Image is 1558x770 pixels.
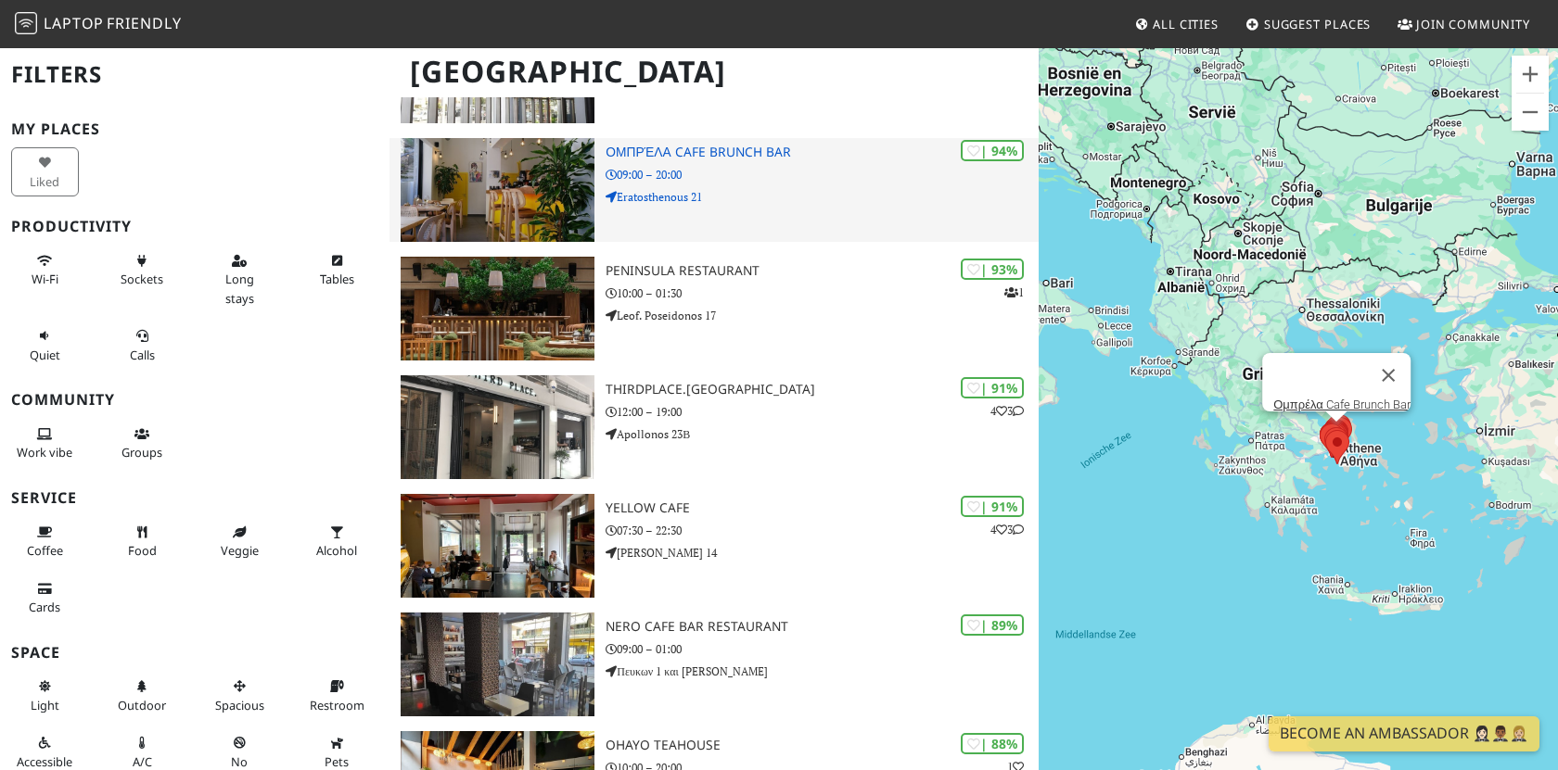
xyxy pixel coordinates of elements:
[118,697,166,713] span: Outdoor area
[11,218,378,235] h3: Productivity
[130,347,155,363] span: Video/audio calls
[401,612,594,716] img: Nero Cafe Bar Restaurant
[11,419,79,468] button: Work vibe
[1390,7,1538,41] a: Join Community
[107,13,181,33] span: Friendly
[606,188,1039,206] p: Eratosthenous 21
[1512,94,1549,131] button: Uitzoomen
[606,263,1039,279] h3: Peninsula Restaurant
[109,246,176,295] button: Sockets
[990,402,1024,420] p: 4 3
[1264,16,1372,32] span: Suggest Places
[1416,16,1530,32] span: Join Community
[606,663,1039,680] p: Πευκων 1 και [PERSON_NAME]
[606,284,1039,302] p: 10:00 – 01:30
[11,574,79,623] button: Cards
[11,644,378,662] h3: Space
[1153,16,1219,32] span: All Cities
[206,671,274,720] button: Spacious
[1238,7,1379,41] a: Suggest Places
[11,246,79,295] button: Wi-Fi
[325,753,349,770] span: Pet friendly
[44,13,104,33] span: Laptop
[121,271,163,287] span: Power sockets
[606,500,1039,516] h3: Yellow Cafe
[215,697,264,713] span: Spacious
[303,671,371,720] button: Restroom
[11,391,378,409] h3: Community
[11,671,79,720] button: Light
[1273,398,1411,411] a: Ομπρέλα Cafe Brunch Bar
[389,612,1039,716] a: Nero Cafe Bar Restaurant | 89% Nero Cafe Bar Restaurant 09:00 – 01:00 Πευκων 1 και [PERSON_NAME]
[1512,56,1549,93] button: Inzoomen
[961,496,1024,517] div: | 91%
[109,671,176,720] button: Outdoor
[606,382,1039,398] h3: Thirdplace.[GEOGRAPHIC_DATA]
[109,321,176,370] button: Calls
[128,542,157,559] span: Food
[606,425,1039,443] p: Apollonos 23Β
[401,375,594,479] img: Thirdplace.Athens
[15,8,182,41] a: LaptopFriendly LaptopFriendly
[109,517,176,566] button: Food
[320,271,354,287] span: Work-friendly tables
[32,271,58,287] span: Stable Wi-Fi
[133,753,152,770] span: Air conditioned
[395,46,1035,97] h1: [GEOGRAPHIC_DATA]
[11,517,79,566] button: Coffee
[606,544,1039,562] p: [PERSON_NAME] 14
[401,257,594,360] img: Peninsula Restaurant
[401,138,594,242] img: Ομπρέλα Cafe Brunch Bar
[389,138,1039,242] a: Ομπρέλα Cafe Brunch Bar | 94% Ομπρέλα Cafe Brunch Bar 09:00 – 20:00 Eratosthenous 21
[17,444,72,461] span: People working
[606,307,1039,324] p: Leof. Poseidonos 17
[30,347,60,363] span: Quiet
[29,599,60,615] span: Credit cards
[11,46,378,103] h2: Filters
[961,140,1024,161] div: | 94%
[389,494,1039,598] a: Yellow Cafe | 91% 43 Yellow Cafe 07:30 – 22:30 [PERSON_NAME] 14
[316,542,357,559] span: Alcohol
[1004,284,1024,301] p: 1
[606,403,1039,421] p: 12:00 – 19:00
[109,419,176,468] button: Groups
[310,697,364,713] span: Restroom
[206,517,274,566] button: Veggie
[303,246,371,295] button: Tables
[206,246,274,313] button: Long stays
[606,640,1039,658] p: 09:00 – 01:00
[961,733,1024,754] div: | 88%
[961,259,1024,280] div: | 93%
[303,517,371,566] button: Alcohol
[27,542,63,559] span: Coffee
[389,257,1039,360] a: Peninsula Restaurant | 93% 1 Peninsula Restaurant 10:00 – 01:30 Leof. Poseidonos 17
[221,542,259,559] span: Veggie
[1269,716,1539,751] a: Become an Ambassador 🤵🏻‍♀️🤵🏾‍♂️🤵🏼‍♀️
[990,521,1024,538] p: 4 3
[606,166,1039,183] p: 09:00 – 20:00
[17,753,72,770] span: Accessible
[225,271,254,306] span: Long stays
[961,377,1024,398] div: | 91%
[1366,353,1411,398] button: Sluiten
[606,738,1039,753] h3: Ohayo Teahouse
[11,489,378,507] h3: Service
[606,619,1039,635] h3: Nero Cafe Bar Restaurant
[31,697,59,713] span: Natural light
[11,120,378,138] h3: My Places
[11,321,79,370] button: Quiet
[401,494,594,598] img: Yellow Cafe
[961,614,1024,636] div: | 89%
[606,522,1039,539] p: 07:30 – 22:30
[606,145,1039,160] h3: Ομπρέλα Cafe Brunch Bar
[121,444,162,461] span: Group tables
[1127,7,1226,41] a: All Cities
[15,12,37,34] img: LaptopFriendly
[389,375,1039,479] a: Thirdplace.Athens | 91% 43 Thirdplace.[GEOGRAPHIC_DATA] 12:00 – 19:00 Apollonos 23Β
